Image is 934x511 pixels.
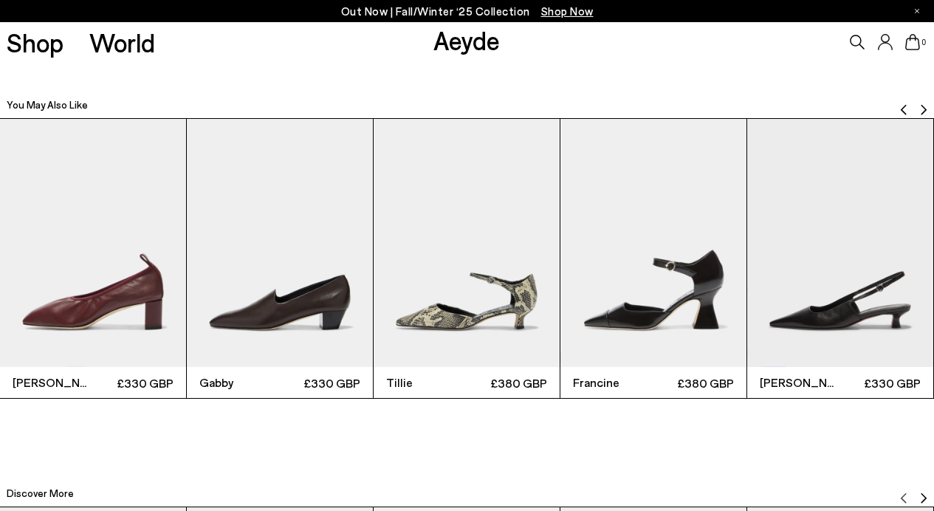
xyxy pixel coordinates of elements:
span: Gabby [199,374,280,391]
img: Francine Ankle Strap Pumps [560,119,746,367]
h2: Discover More [7,486,74,501]
button: Previous slide [898,481,910,504]
span: £380 GBP [653,374,734,392]
img: svg%3E [918,493,930,504]
a: [PERSON_NAME] £330 GBP [747,119,933,398]
img: Gabby Almond-Toe Loafers [187,119,373,367]
img: svg%3E [898,493,910,504]
span: Tillie [386,374,467,391]
span: £330 GBP [840,374,921,392]
span: 0 [920,38,927,47]
button: Next slide [918,94,930,116]
p: Out Now | Fall/Winter ‘25 Collection [341,2,594,21]
span: £330 GBP [93,374,174,392]
span: [PERSON_NAME] [760,374,840,391]
a: 0 [905,34,920,50]
span: [PERSON_NAME] [13,374,93,391]
div: 5 / 12 [187,118,374,399]
button: Next slide [918,481,930,504]
button: Previous slide [898,94,910,116]
span: £330 GBP [280,374,360,392]
img: Catrina Slingback Pumps [747,119,933,367]
img: svg%3E [918,104,930,116]
a: Francine £380 GBP [560,119,746,398]
div: 8 / 12 [747,118,934,399]
img: svg%3E [898,104,910,116]
div: 6 / 12 [374,118,560,399]
span: £380 GBP [467,374,547,392]
a: Tillie £380 GBP [374,119,560,398]
img: Tillie Ankle Strap Pumps [374,119,560,367]
span: Francine [573,374,653,391]
div: 7 / 12 [560,118,747,399]
h2: You May Also Like [7,97,88,112]
a: Shop [7,30,63,55]
a: World [89,30,155,55]
a: Aeyde [433,24,500,55]
a: Gabby £330 GBP [187,119,373,398]
span: Navigate to /collections/new-in [541,4,594,18]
